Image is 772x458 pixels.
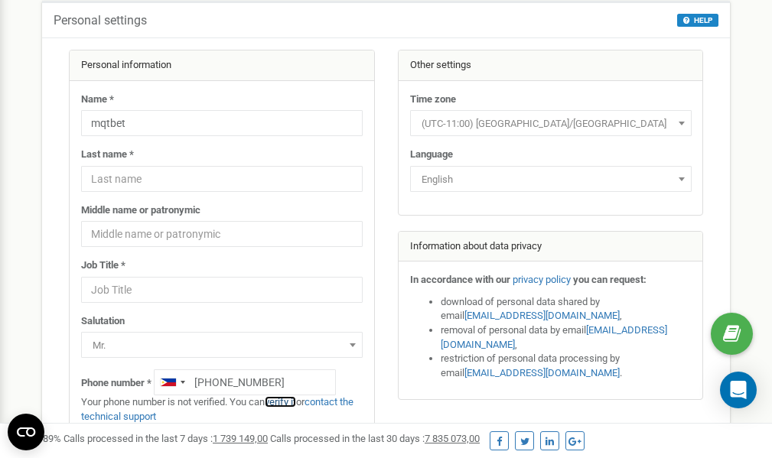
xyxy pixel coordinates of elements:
[425,433,480,444] u: 7 835 073,00
[410,93,456,107] label: Time zone
[70,50,374,81] div: Personal information
[213,433,268,444] u: 1 739 149,00
[8,414,44,450] button: Open CMP widget
[410,274,510,285] strong: In accordance with our
[399,232,703,262] div: Information about data privacy
[399,50,703,81] div: Other settings
[81,332,363,358] span: Mr.
[720,372,757,408] div: Open Intercom Messenger
[415,169,686,190] span: English
[155,370,190,395] div: Telephone country code
[81,376,151,391] label: Phone number *
[410,166,692,192] span: English
[81,93,114,107] label: Name *
[81,396,353,422] a: contact the technical support
[81,258,125,273] label: Job Title *
[81,395,363,424] p: Your phone number is not verified. You can or
[441,324,667,350] a: [EMAIL_ADDRESS][DOMAIN_NAME]
[441,352,692,380] li: restriction of personal data processing by email .
[81,277,363,303] input: Job Title
[86,335,357,356] span: Mr.
[410,110,692,136] span: (UTC-11:00) Pacific/Midway
[464,367,620,378] a: [EMAIL_ADDRESS][DOMAIN_NAME]
[81,110,363,136] input: Name
[265,396,296,408] a: verify it
[154,369,336,395] input: +1-800-555-55-55
[441,323,692,352] li: removal of personal data by email ,
[410,148,453,162] label: Language
[54,14,147,28] h5: Personal settings
[513,274,571,285] a: privacy policy
[441,295,692,323] li: download of personal data shared by email ,
[464,310,620,321] a: [EMAIL_ADDRESS][DOMAIN_NAME]
[81,203,200,218] label: Middle name or patronymic
[81,314,125,329] label: Salutation
[81,221,363,247] input: Middle name or patronymic
[81,148,134,162] label: Last name *
[677,14,718,27] button: HELP
[81,166,363,192] input: Last name
[270,433,480,444] span: Calls processed in the last 30 days :
[415,113,686,135] span: (UTC-11:00) Pacific/Midway
[64,433,268,444] span: Calls processed in the last 7 days :
[573,274,647,285] strong: you can request:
